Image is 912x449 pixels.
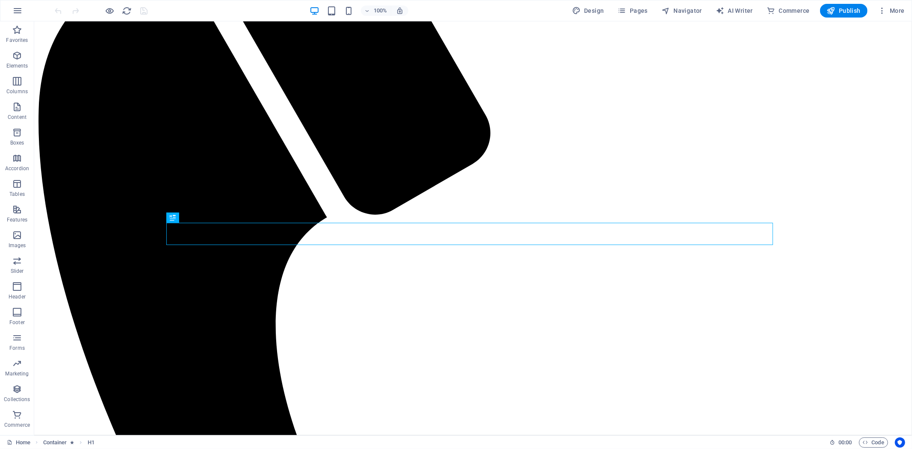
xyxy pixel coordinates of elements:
span: Code [863,437,884,448]
button: Usercentrics [895,437,905,448]
p: Header [9,293,26,300]
button: Commerce [763,4,813,18]
span: Navigator [661,6,702,15]
button: AI Writer [712,4,756,18]
p: Content [8,114,27,121]
span: 00 00 [838,437,852,448]
p: Tables [9,191,25,198]
p: Marketing [5,370,29,377]
button: Code [859,437,888,448]
span: Design [572,6,604,15]
button: More [874,4,908,18]
button: Click here to leave preview mode and continue editing [105,6,115,16]
p: Favorites [6,37,28,44]
p: Features [7,216,27,223]
p: Forms [9,345,25,352]
p: Columns [6,88,28,95]
i: On resize automatically adjust zoom level to fit chosen device. [396,7,404,15]
p: Slider [11,268,24,275]
p: Collections [4,396,30,403]
span: Commerce [767,6,810,15]
i: Reload page [122,6,132,16]
button: Publish [820,4,868,18]
p: Footer [9,319,25,326]
span: Publish [827,6,861,15]
button: Design [569,4,608,18]
a: Click to cancel selection. Double-click to open Pages [7,437,30,448]
p: Accordion [5,165,29,172]
span: Click to select. Double-click to edit [43,437,67,448]
div: Design (Ctrl+Alt+Y) [569,4,608,18]
p: Commerce [4,422,30,428]
span: Click to select. Double-click to edit [88,437,94,448]
button: Navigator [658,4,705,18]
button: 100% [361,6,391,16]
button: reload [122,6,132,16]
i: Element contains an animation [70,440,74,445]
span: : [844,439,846,446]
span: Pages [618,6,648,15]
h6: Session time [829,437,852,448]
h6: 100% [374,6,387,16]
span: More [878,6,905,15]
p: Boxes [10,139,24,146]
span: AI Writer [716,6,753,15]
nav: breadcrumb [43,437,94,448]
button: Pages [614,4,651,18]
p: Elements [6,62,28,69]
p: Images [9,242,26,249]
